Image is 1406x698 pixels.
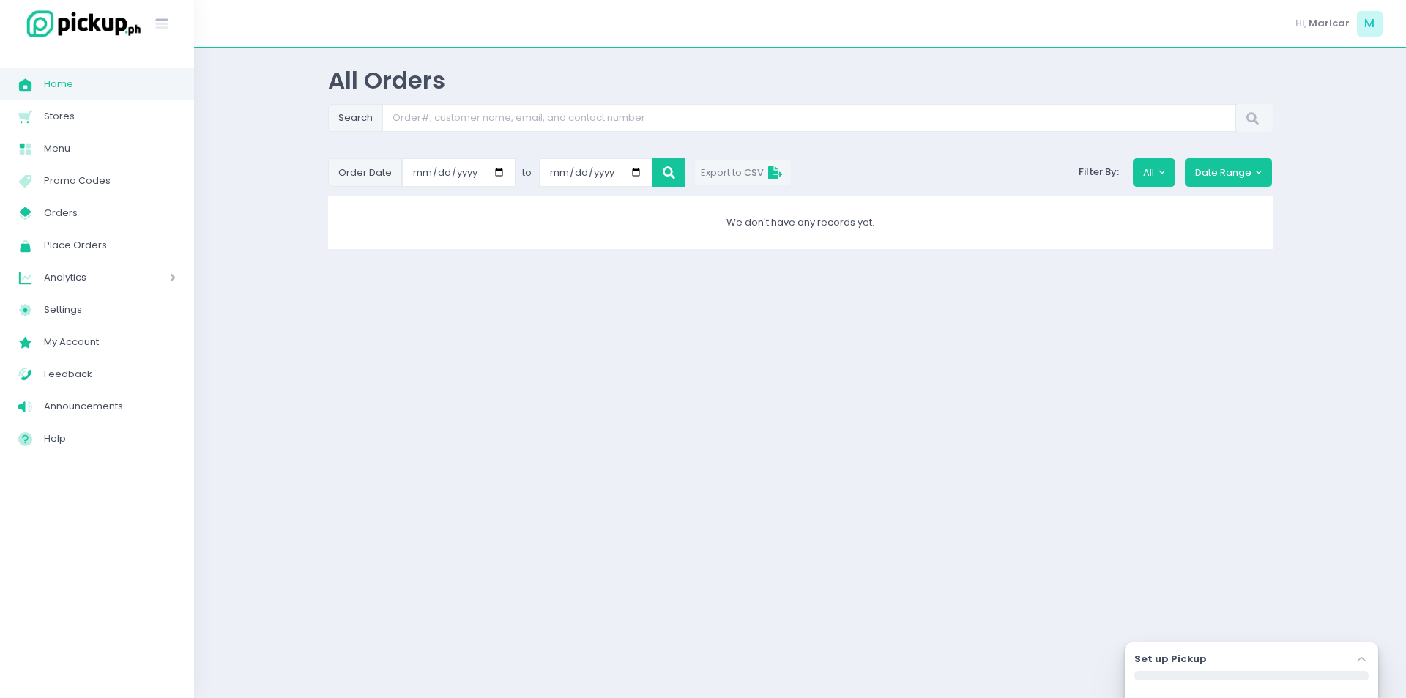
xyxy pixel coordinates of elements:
span: Promo Codes [44,171,176,190]
span: Feedback [44,365,176,384]
div: We don't have any records yet. [328,196,1273,249]
span: Filter By: [1074,165,1123,179]
span: Settings [44,300,176,319]
span: Stores [44,107,176,126]
span: Order Date [328,158,402,186]
button: All [1133,158,1175,186]
span: My Account [44,333,176,352]
div: All Orders [328,66,1273,94]
span: M [1357,11,1383,37]
button: Export to CSV [695,160,791,185]
span: Home [44,75,176,94]
span: Maricar [1309,16,1350,31]
span: Orders [44,204,176,223]
span: Export to CSV [701,166,786,179]
span: Help [44,429,176,448]
input: Small [539,158,652,186]
span: Hi, [1295,16,1306,31]
label: Set up Pickup [1134,652,1207,667]
span: Search [328,104,383,132]
img: logo [18,8,143,40]
div: to [516,158,540,187]
span: Analytics [44,268,128,287]
button: Date Range [1185,158,1273,186]
span: Menu [44,139,176,158]
span: Place Orders [44,236,176,255]
input: Small [402,158,516,186]
span: Announcements [44,397,176,416]
input: Search [382,104,1236,132]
